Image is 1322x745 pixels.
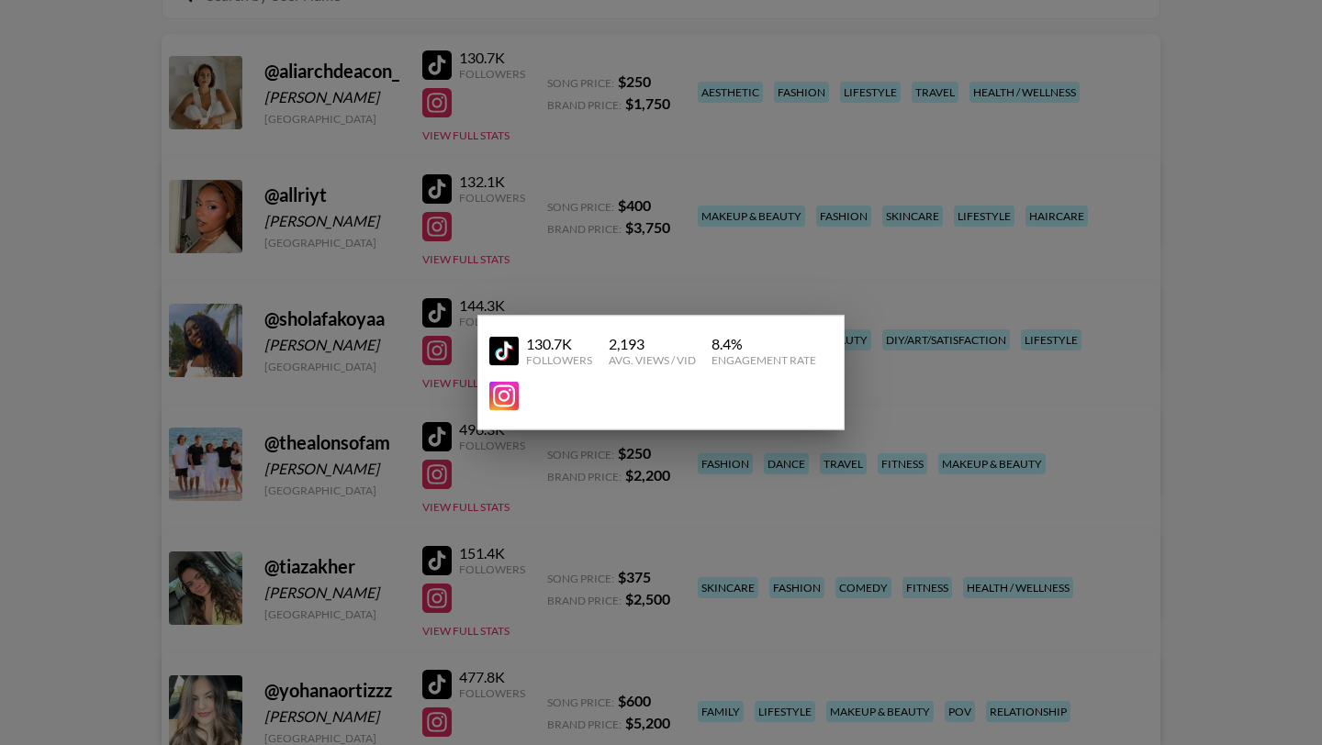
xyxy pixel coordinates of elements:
[489,382,519,411] img: YouTube
[609,335,696,353] div: 2,193
[711,353,816,367] div: Engagement Rate
[609,353,696,367] div: Avg. Views / Vid
[526,353,592,367] div: Followers
[526,335,592,353] div: 130.7K
[711,335,816,353] div: 8.4 %
[489,336,519,365] img: YouTube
